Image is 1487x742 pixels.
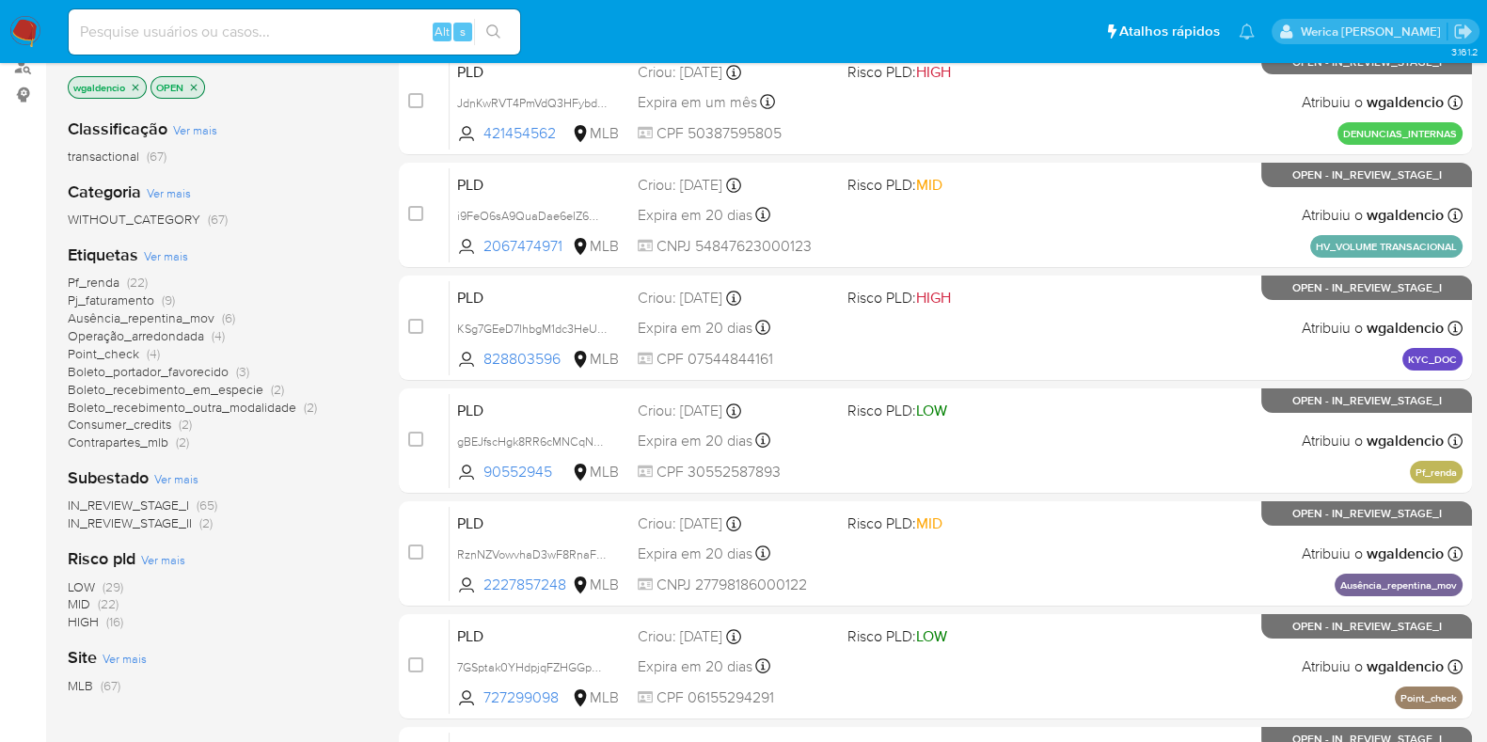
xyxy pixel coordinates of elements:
a: Notificações [1239,24,1255,39]
button: search-icon [474,19,513,45]
a: Sair [1453,22,1473,41]
span: Alt [435,23,450,40]
p: werica.jgaldencio@mercadolivre.com [1300,23,1447,40]
span: s [460,23,466,40]
span: Atalhos rápidos [1119,22,1220,41]
span: 3.161.2 [1450,44,1478,59]
input: Pesquise usuários ou casos... [69,20,520,44]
